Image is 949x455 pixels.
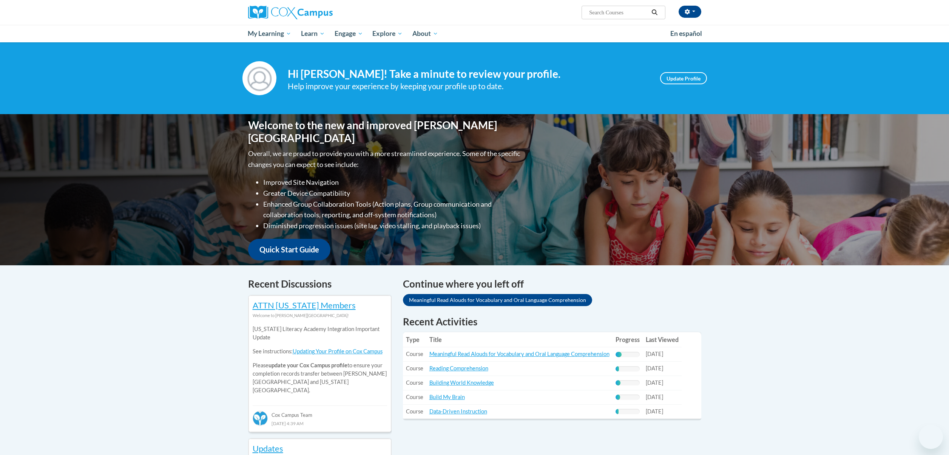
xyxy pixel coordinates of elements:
[646,351,663,357] span: [DATE]
[407,25,443,42] a: About
[372,29,403,38] span: Explore
[243,25,296,42] a: My Learning
[263,220,522,231] li: Diminished progression issues (site lag, video stalling, and playback issues)
[406,351,423,357] span: Course
[412,29,438,38] span: About
[248,119,522,144] h1: Welcome to the new and improved [PERSON_NAME][GEOGRAPHIC_DATA]
[263,199,522,221] li: Enhanced Group Collaboration Tools (Action plans, Group communication and collaboration tools, re...
[406,365,423,371] span: Course
[613,332,643,347] th: Progress
[242,61,276,95] img: Profile Image
[406,394,423,400] span: Course
[429,394,465,400] a: Build My Brain
[253,300,356,310] a: ATTN [US_STATE] Members
[253,405,387,419] div: Cox Campus Team
[248,277,392,291] h4: Recent Discussions
[646,379,663,386] span: [DATE]
[643,332,682,347] th: Last Viewed
[646,394,663,400] span: [DATE]
[426,332,613,347] th: Title
[665,26,707,42] a: En español
[403,277,701,291] h4: Continue where you left off
[253,419,387,427] div: [DATE] 4:39 AM
[253,347,387,356] p: See instructions:
[301,29,325,38] span: Learn
[406,379,423,386] span: Course
[263,177,522,188] li: Improved Site Navigation
[248,29,291,38] span: My Learning
[429,379,494,386] a: Building World Knowledge
[429,351,610,357] a: Meaningful Read Alouds for Vocabulary and Oral Language Comprehension
[253,443,283,453] a: Updates
[253,320,387,400] div: Please to ensure your completion records transfer between [PERSON_NAME][GEOGRAPHIC_DATA] and [US_...
[403,294,592,306] a: Meaningful Read Alouds for Vocabulary and Oral Language Comprehension
[649,8,660,17] button: Search
[253,311,387,320] div: Welcome to [PERSON_NAME][GEOGRAPHIC_DATA]!
[330,25,368,42] a: Engage
[660,72,707,84] a: Update Profile
[296,25,330,42] a: Learn
[403,332,426,347] th: Type
[248,239,330,260] a: Quick Start Guide
[406,408,423,415] span: Course
[263,188,522,199] li: Greater Device Compatibility
[403,315,701,328] h1: Recent Activities
[335,29,363,38] span: Engage
[588,8,649,17] input: Search Courses
[253,325,387,342] p: [US_STATE] Literacy Academy Integration Important Update
[429,408,487,415] a: Data-Driven Instruction
[919,425,943,449] iframe: Button to launch messaging window
[367,25,407,42] a: Explore
[248,6,392,19] a: Cox Campus
[237,25,713,42] div: Main menu
[646,365,663,371] span: [DATE]
[429,365,488,371] a: Reading Comprehension
[646,408,663,415] span: [DATE]
[616,409,619,414] div: Progress, %
[288,80,649,93] div: Help improve your experience by keeping your profile up to date.
[616,352,622,357] div: Progress, %
[616,395,620,400] div: Progress, %
[248,6,333,19] img: Cox Campus
[248,148,522,170] p: Overall, we are proud to provide you with a more streamlined experience. Some of the specific cha...
[616,366,619,371] div: Progress, %
[293,348,383,354] a: Updating Your Profile on Cox Campus
[253,411,268,426] img: Cox Campus Team
[679,6,701,18] button: Account Settings
[616,380,620,385] div: Progress, %
[268,362,347,368] b: update your Cox Campus profile
[288,68,649,80] h4: Hi [PERSON_NAME]! Take a minute to review your profile.
[670,29,702,37] span: En español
